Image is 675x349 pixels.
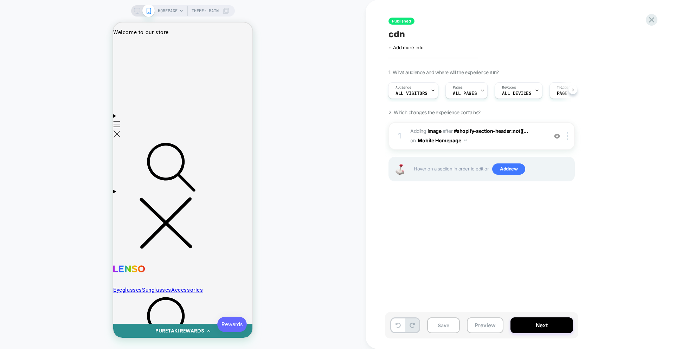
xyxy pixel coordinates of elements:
div: 1 [396,129,403,143]
span: AFTER [443,128,453,134]
span: Theme: MAIN [192,5,219,17]
span: 1. What audience and where will the experience run? [388,69,499,75]
span: Audience [396,85,411,90]
button: Save [427,317,460,333]
span: All Visitors [396,91,427,96]
span: HOMEPAGE [158,5,178,17]
span: #shopify-section-header:not([... [454,128,528,134]
img: crossed eye [554,133,560,139]
span: Adding [410,128,441,134]
iframe: Button to open loyalty program pop-up [104,294,134,310]
span: Pages [453,85,463,90]
img: close [567,132,568,140]
span: cdn [388,29,405,39]
span: Add new [492,163,525,175]
span: on [410,136,416,145]
span: + Add more info [388,45,424,50]
button: Next [510,317,573,333]
span: ALL DEVICES [502,91,531,96]
a: Sunglasses [29,264,58,271]
span: Trigger [557,85,571,90]
a: Accessories [58,264,90,271]
span: 2. Which changes the experience contains? [388,109,480,115]
b: Image [427,128,442,134]
span: Hover on a section in order to edit or [414,163,571,175]
div: PURETAKI REWARDS [42,305,91,312]
span: Devices [502,85,516,90]
span: ALL PAGES [453,91,477,96]
img: down arrow [464,140,467,141]
img: Joystick [393,164,407,175]
span: Page Load [557,91,581,96]
button: Preview [467,317,503,333]
span: Published [388,18,414,25]
button: Mobile Homepage [418,135,467,146]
